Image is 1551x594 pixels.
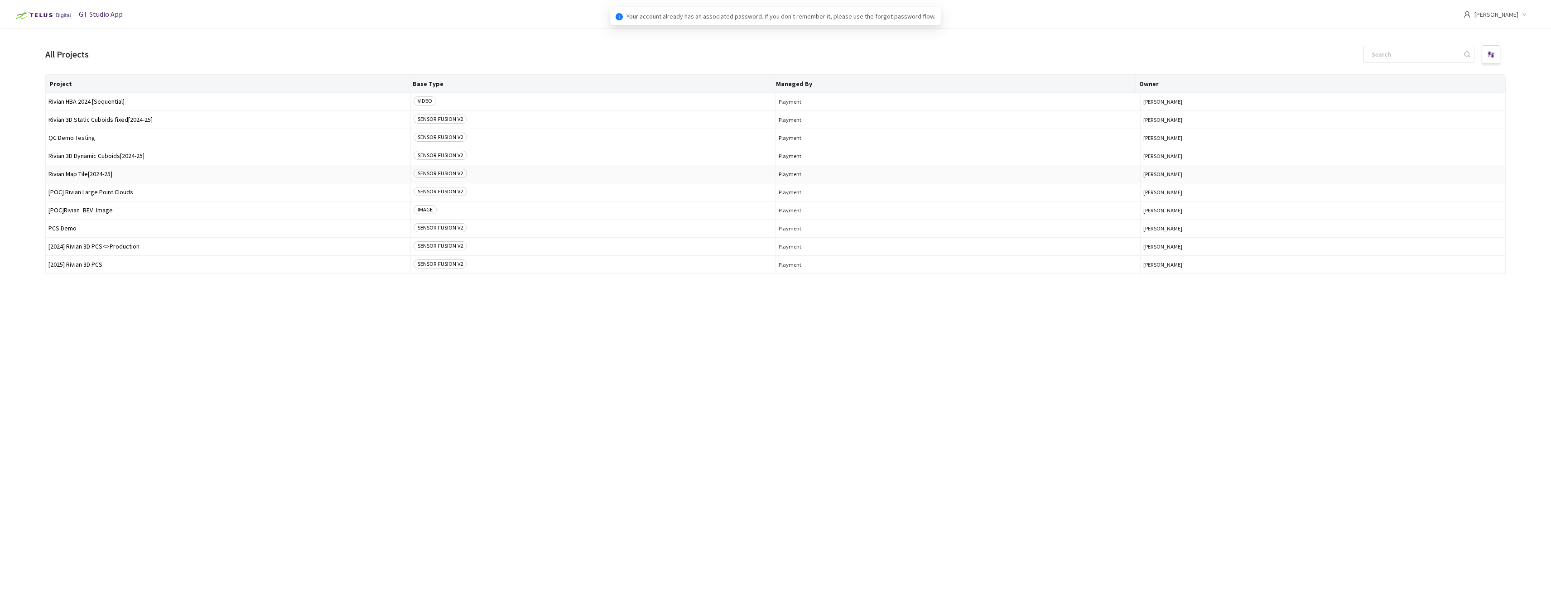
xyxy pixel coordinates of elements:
[414,169,467,178] span: SENSOR FUSION V2
[779,243,1138,250] span: Playment
[1522,12,1527,17] span: down
[414,223,467,232] span: SENSOR FUSION V2
[779,261,1138,268] span: Playment
[1143,243,1503,250] button: [PERSON_NAME]
[616,13,623,20] span: info-circle
[48,189,408,196] span: [POC] Rivian Large Point Clouds
[11,8,74,23] img: Telus
[414,205,437,214] span: IMAGE
[409,75,772,93] th: Base Type
[779,225,1138,232] span: Playment
[1136,75,1499,93] th: Owner
[414,259,467,268] span: SENSOR FUSION V2
[48,171,408,177] span: Rivian Map Tile[2024-25]
[1143,207,1503,214] button: [PERSON_NAME]
[48,243,408,250] span: [2024] Rivian 3D PCS<>Production
[1143,98,1503,105] button: [PERSON_NAME]
[772,75,1136,93] th: Managed By
[1464,11,1471,18] span: user
[1143,153,1503,159] button: [PERSON_NAME]
[45,47,89,61] div: All Projects
[779,153,1138,159] span: Playment
[46,75,409,93] th: Project
[414,96,436,105] span: VIDEO
[779,134,1138,141] span: Playment
[1143,225,1503,232] button: [PERSON_NAME]
[414,133,467,142] span: SENSOR FUSION V2
[1366,46,1463,62] input: Search
[48,134,408,141] span: QC Demo Testing
[414,241,467,250] span: SENSOR FUSION V2
[79,10,123,19] span: GT Studio App
[779,116,1138,123] span: Playment
[779,171,1138,177] span: Playment
[414,115,467,124] span: SENSOR FUSION V2
[779,98,1138,105] span: Playment
[779,189,1138,196] span: Playment
[48,153,408,159] span: Rivian 3D Dynamic Cuboids[2024-25]
[626,11,935,21] span: Your account already has an associated password. If you don't remember it, please use the forgot ...
[48,98,408,105] span: Rivian HBA 2024 [Sequential]
[1143,261,1503,268] button: [PERSON_NAME]
[48,207,408,214] span: [POC]Rivian_BEV_Image
[1143,116,1503,123] button: [PERSON_NAME]
[1143,171,1503,177] button: [PERSON_NAME]
[414,151,467,160] span: SENSOR FUSION V2
[48,261,408,268] span: [2025] Rivian 3D PCS
[414,187,467,196] span: SENSOR FUSION V2
[779,207,1138,214] span: Playment
[48,116,408,123] span: Rivian 3D Static Cuboids fixed[2024-25]
[1143,189,1503,196] button: [PERSON_NAME]
[1143,134,1503,141] button: [PERSON_NAME]
[48,225,408,232] span: PCS Demo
